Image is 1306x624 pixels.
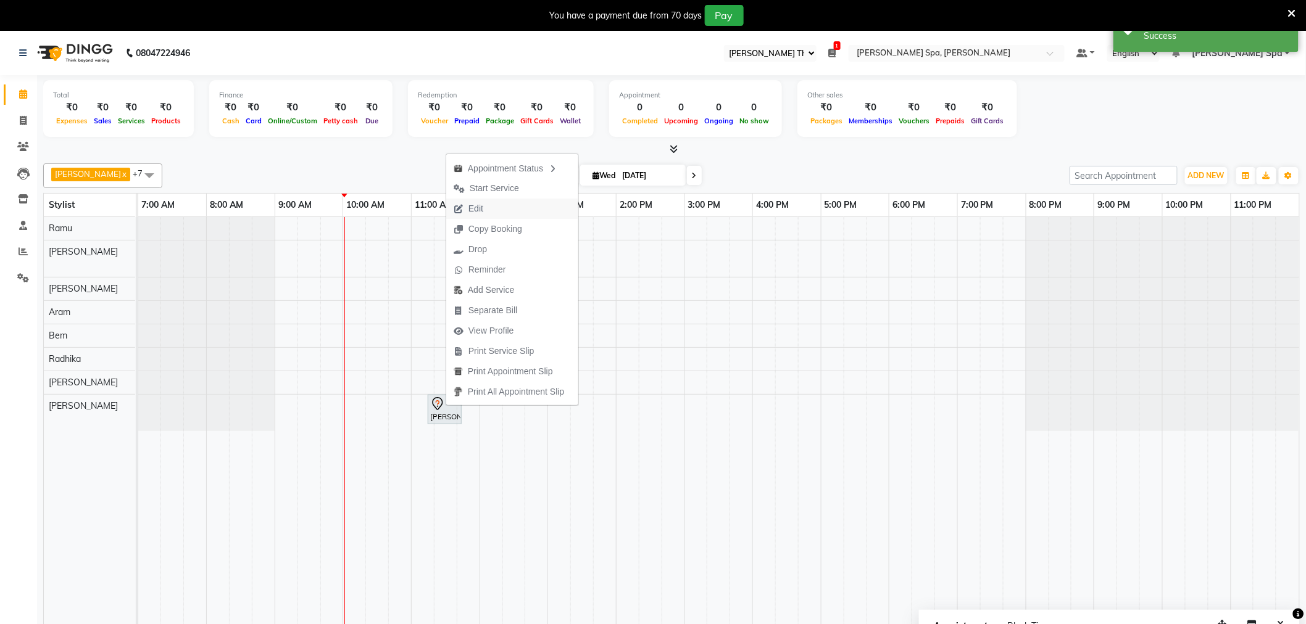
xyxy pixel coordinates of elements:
[968,117,1007,125] span: Gift Cards
[557,117,584,125] span: Wallet
[275,196,315,214] a: 9:00 AM
[468,365,553,378] span: Print Appointment Slip
[617,196,655,214] a: 2:00 PM
[736,117,772,125] span: No show
[362,117,381,125] span: Due
[1192,47,1283,60] span: [PERSON_NAME] Spa
[753,196,792,214] a: 4:00 PM
[1231,196,1275,214] a: 11:00 PM
[829,47,836,59] a: 1
[138,196,178,214] a: 7:00 AM
[1026,196,1065,214] a: 8:00 PM
[468,304,517,317] span: Separate Bill
[619,117,661,125] span: Completed
[468,345,534,358] span: Print Service Slip
[483,101,517,115] div: ₹0
[451,117,483,125] span: Prepaid
[470,182,519,195] span: Start Service
[454,387,463,396] img: printall.png
[53,101,91,115] div: ₹0
[219,90,383,101] div: Finance
[451,101,483,115] div: ₹0
[1163,196,1207,214] a: 10:00 PM
[807,90,1007,101] div: Other sales
[1144,30,1289,43] div: Success
[31,36,116,70] img: logo
[468,263,506,276] span: Reminder
[846,101,896,115] div: ₹0
[557,101,584,115] div: ₹0
[49,223,72,234] span: Ramu
[958,196,997,214] a: 7:00 PM
[243,101,265,115] div: ₹0
[701,117,736,125] span: Ongoing
[148,101,184,115] div: ₹0
[619,90,772,101] div: Appointment
[1185,167,1228,184] button: ADD NEW
[933,117,968,125] span: Prepaids
[49,377,118,388] span: [PERSON_NAME]
[148,117,184,125] span: Products
[517,117,557,125] span: Gift Cards
[896,101,933,115] div: ₹0
[968,101,1007,115] div: ₹0
[446,157,578,178] div: Appointment Status
[115,117,148,125] span: Services
[207,196,246,214] a: 8:00 AM
[265,101,320,115] div: ₹0
[661,101,701,115] div: 0
[807,101,846,115] div: ₹0
[320,117,361,125] span: Petty cash
[468,324,514,337] span: View Profile
[468,284,514,297] span: Add Service
[136,36,190,70] b: 08047224946
[49,306,70,318] span: Aram
[49,400,118,411] span: [PERSON_NAME]
[49,199,75,210] span: Stylist
[49,353,81,364] span: Radhika
[320,101,361,115] div: ₹0
[91,101,115,115] div: ₹0
[265,117,320,125] span: Online/Custom
[896,117,933,125] span: Vouchers
[219,101,243,115] div: ₹0
[468,243,487,256] span: Drop
[454,164,463,173] img: apt_status.png
[1188,171,1225,180] span: ADD NEW
[243,117,265,125] span: Card
[933,101,968,115] div: ₹0
[361,101,383,115] div: ₹0
[1070,166,1178,185] input: Search Appointment
[468,385,564,398] span: Print All Appointment Slip
[343,196,388,214] a: 10:00 AM
[517,101,557,115] div: ₹0
[550,9,702,22] div: You have a payment due from 70 days
[454,285,463,295] img: add-service.png
[429,396,460,422] div: [PERSON_NAME][GEOGRAPHIC_DATA], 11:15 AM-11:45 AM, [PERSON_NAME] Color
[701,101,736,115] div: 0
[418,117,451,125] span: Voucher
[91,117,115,125] span: Sales
[590,171,619,180] span: Wed
[454,367,463,376] img: printapt.png
[619,166,681,185] input: 2025-09-03
[846,117,896,125] span: Memberships
[53,117,91,125] span: Expenses
[685,196,724,214] a: 3:00 PM
[736,101,772,115] div: 0
[115,101,148,115] div: ₹0
[412,196,456,214] a: 11:00 AM
[661,117,701,125] span: Upcoming
[619,101,661,115] div: 0
[55,169,121,179] span: [PERSON_NAME]
[418,90,584,101] div: Redemption
[889,196,928,214] a: 6:00 PM
[49,330,67,341] span: Bem
[133,168,152,178] span: +7
[807,117,846,125] span: Packages
[1094,196,1133,214] a: 9:00 PM
[821,196,860,214] a: 5:00 PM
[121,169,127,179] a: x
[834,41,841,50] span: 1
[49,283,118,294] span: [PERSON_NAME]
